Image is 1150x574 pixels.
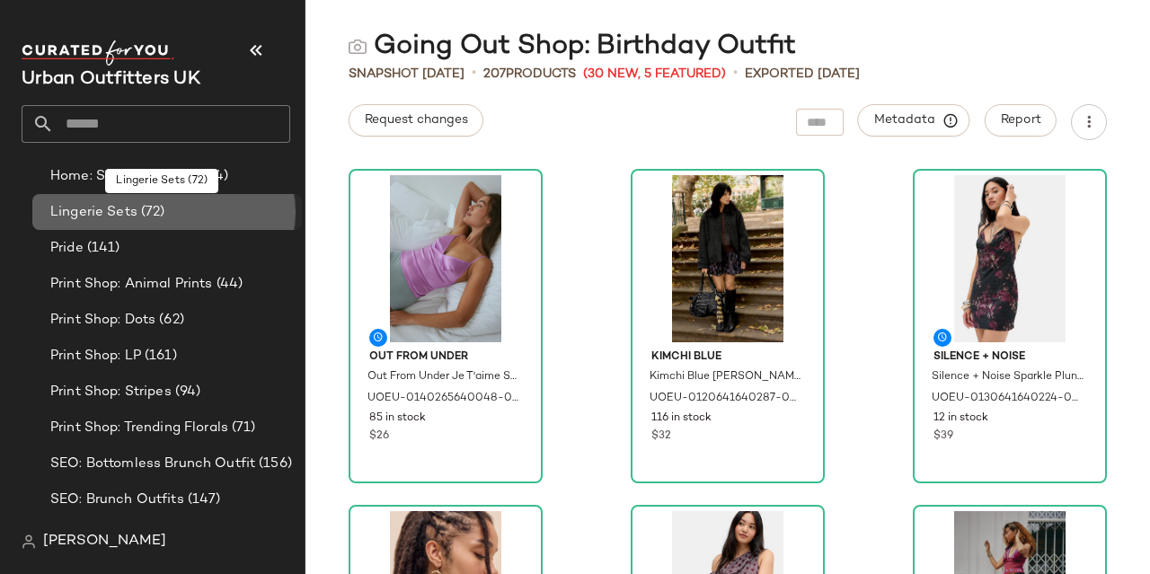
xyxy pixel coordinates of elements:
span: (156) [255,454,292,474]
span: Out From Under Je T'aime Shine Cami - Pink XS at Urban Outfitters [367,369,520,385]
button: Metadata [858,104,970,137]
span: (71) [228,418,256,438]
p: Exported [DATE] [745,65,860,84]
button: Report [985,104,1057,137]
span: UOEU-0120641640287-000-050 [650,391,802,407]
span: Request changes [364,113,468,128]
span: [PERSON_NAME] [43,531,166,552]
span: 116 in stock [651,411,712,427]
span: 12 in stock [933,411,988,427]
span: Out From Under [369,349,522,366]
span: Report [1000,113,1041,128]
span: $26 [369,428,389,445]
span: Kimchi Blue [PERSON_NAME] Mesh Mini Skirt - Purple XS at Urban Outfitters [650,369,802,385]
div: Going Out Shop: Birthday Outfit [349,29,796,65]
span: (161) [141,346,177,366]
img: svg%3e [22,534,36,549]
span: $32 [651,428,671,445]
span: Print Shop: Stripes [50,382,172,402]
span: Home: Soft Romantic [50,166,191,187]
span: Pride [50,238,84,259]
span: 207 [483,67,506,81]
span: (141) [84,238,120,259]
span: (134) [191,166,229,187]
span: SEO: Brunch Outfits [50,490,184,510]
div: Products [483,65,576,84]
span: 85 in stock [369,411,426,427]
span: Print Shop: LP [50,346,141,366]
button: Request changes [349,104,483,137]
span: (72) [137,202,165,223]
span: Print Shop: Trending Florals [50,418,228,438]
span: SEO: Bottomless Brunch Outfit [50,454,255,474]
span: (94) [172,382,201,402]
span: • [472,63,476,84]
span: Kimchi Blue [651,349,804,366]
span: (30 New, 5 Featured) [583,65,726,84]
img: 0130641640224_000_a2 [919,175,1101,342]
img: svg%3e [349,38,367,56]
span: (147) [184,490,221,510]
span: Silence + Noise [933,349,1086,366]
span: Snapshot [DATE] [349,65,464,84]
span: Print Shop: Dots [50,310,155,331]
span: • [733,63,738,84]
img: cfy_white_logo.C9jOOHJF.svg [22,40,174,66]
img: 0140265640048_066_a2 [355,175,536,342]
span: Lingerie Sets [50,202,137,223]
span: (44) [213,274,243,295]
span: Silence + Noise Sparkle Plunge Halter Dress 2XS at Urban Outfitters [932,369,1084,385]
span: UOEU-0140265640048-000-066 [367,391,520,407]
span: (62) [155,310,184,331]
span: $39 [933,428,953,445]
span: Metadata [873,112,955,128]
span: Print Shop: Animal Prints [50,274,213,295]
span: Current Company Name [22,70,200,89]
span: UOEU-0130641640224-000-000 [932,391,1084,407]
img: 0120641640287_050_a2 [637,175,818,342]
